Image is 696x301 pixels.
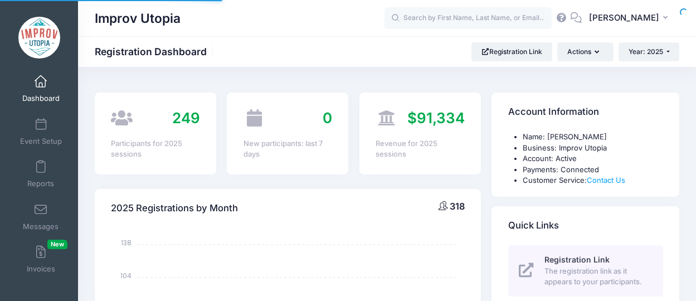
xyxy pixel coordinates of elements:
[582,6,679,31] button: [PERSON_NAME]
[587,176,625,185] a: Contact Us
[523,143,663,154] li: Business: Improv Utopia
[523,175,663,186] li: Customer Service:
[508,210,559,241] h4: Quick Links
[508,245,663,297] a: Registration Link The registration link as it appears to your participants.
[95,46,216,57] h1: Registration Dashboard
[14,69,67,108] a: Dashboard
[18,17,60,59] img: Improv Utopia
[629,47,663,56] span: Year: 2025
[323,109,332,127] span: 0
[23,222,59,231] span: Messages
[47,240,67,249] span: New
[22,94,60,104] span: Dashboard
[95,6,181,31] h1: Improv Utopia
[407,109,465,127] span: $91,334
[20,137,62,146] span: Event Setup
[14,197,67,236] a: Messages
[557,42,613,61] button: Actions
[471,42,552,61] a: Registration Link
[14,112,67,151] a: Event Setup
[376,138,464,160] div: Revenue for 2025 sessions
[120,271,132,280] tspan: 104
[111,138,199,160] div: Participants for 2025 sessions
[619,42,679,61] button: Year: 2025
[450,201,465,212] span: 318
[544,255,610,264] span: Registration Link
[523,164,663,176] li: Payments: Connected
[111,192,238,224] h4: 2025 Registrations by Month
[523,132,663,143] li: Name: [PERSON_NAME]
[589,12,659,24] span: [PERSON_NAME]
[172,109,200,127] span: 249
[14,240,67,279] a: InvoicesNew
[244,138,332,160] div: New participants: last 7 days
[523,153,663,164] li: Account: Active
[384,7,552,30] input: Search by First Name, Last Name, or Email...
[544,266,650,288] span: The registration link as it appears to your participants.
[508,96,599,128] h4: Account Information
[14,154,67,193] a: Reports
[27,179,54,189] span: Reports
[27,265,55,274] span: Invoices
[121,238,132,247] tspan: 138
